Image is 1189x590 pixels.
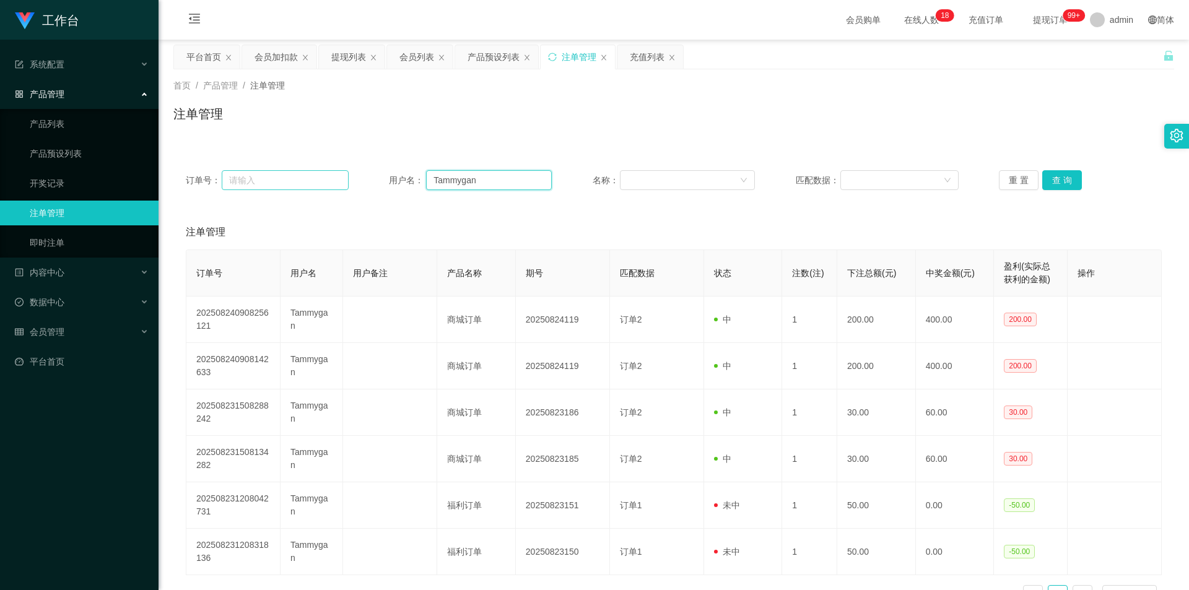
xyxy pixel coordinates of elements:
p: 8 [945,9,949,22]
span: 用户备注 [353,268,388,278]
i: 图标: down [740,176,747,185]
td: 1 [782,297,837,343]
button: 重 置 [999,170,1039,190]
td: 50.00 [837,482,916,529]
span: 未中 [714,547,740,557]
span: 首页 [173,80,191,90]
div: 平台首页 [186,45,221,69]
td: 50.00 [837,529,916,575]
span: 200.00 [1004,359,1037,373]
i: 图标: close [225,54,232,61]
span: -50.00 [1004,498,1035,512]
span: 在线人数 [898,15,945,24]
div: 提现列表 [331,45,366,69]
span: 提现订单 [1027,15,1074,24]
td: 1 [782,482,837,529]
td: 20250824119 [516,297,610,343]
i: 图标: close [370,54,377,61]
td: 20250823151 [516,482,610,529]
span: 产品名称 [447,268,482,278]
i: 图标: close [302,54,309,61]
span: 数据中心 [15,297,64,307]
td: 1 [782,389,837,436]
p: 1 [941,9,945,22]
sup: 18 [936,9,954,22]
i: 图标: sync [548,53,557,61]
td: 202508231508134282 [186,436,281,482]
span: 200.00 [1004,313,1037,326]
a: 图标: dashboard平台首页 [15,349,149,374]
span: 操作 [1078,268,1095,278]
span: / [243,80,245,90]
td: 400.00 [916,343,995,389]
td: Tammygan [281,389,343,436]
i: 图标: down [944,176,951,185]
span: 订单2 [620,454,642,464]
div: 会员列表 [399,45,434,69]
i: 图标: close [600,54,608,61]
td: Tammygan [281,529,343,575]
td: 202508231208042731 [186,482,281,529]
td: 0.00 [916,482,995,529]
h1: 注单管理 [173,105,223,123]
i: 图标: close [668,54,676,61]
span: 会员管理 [15,327,64,337]
span: 订单号 [196,268,222,278]
div: 会员加扣款 [255,45,298,69]
span: 系统配置 [15,59,64,69]
td: 202508240908256121 [186,297,281,343]
div: 产品预设列表 [468,45,520,69]
td: 福利订单 [437,482,516,529]
i: 图标: close [523,54,531,61]
a: 产品预设列表 [30,141,149,166]
span: 订单2 [620,407,642,417]
span: 未中 [714,500,740,510]
td: 30.00 [837,389,916,436]
input: 请输入 [222,170,348,190]
td: 60.00 [916,389,995,436]
div: 注单管理 [562,45,596,69]
div: 充值列表 [630,45,664,69]
span: 中 [714,454,731,464]
td: 商城订单 [437,343,516,389]
span: 中 [714,315,731,324]
span: 充值订单 [962,15,1009,24]
span: 下注总额(元) [847,268,896,278]
span: 盈利(实际总获利的金额) [1004,261,1050,284]
span: -50.00 [1004,545,1035,558]
i: 图标: setting [1170,129,1183,142]
td: 福利订单 [437,529,516,575]
td: 400.00 [916,297,995,343]
span: 注单管理 [186,225,225,240]
td: 1 [782,343,837,389]
a: 即时注单 [30,230,149,255]
span: 中 [714,361,731,371]
td: 202508231508288242 [186,389,281,436]
td: 30.00 [837,436,916,482]
td: 202508240908142633 [186,343,281,389]
img: logo.9652507e.png [15,12,35,30]
span: 30.00 [1004,406,1032,419]
a: 开奖记录 [30,171,149,196]
td: 商城订单 [437,389,516,436]
i: 图标: table [15,328,24,336]
span: 中奖金额(元) [926,268,975,278]
i: 图标: profile [15,268,24,277]
td: 60.00 [916,436,995,482]
span: 产品管理 [15,89,64,99]
td: 20250823150 [516,529,610,575]
a: 工作台 [15,15,79,25]
td: 1 [782,436,837,482]
span: / [196,80,198,90]
i: 图标: appstore-o [15,90,24,98]
span: 状态 [714,268,731,278]
td: Tammygan [281,343,343,389]
td: 20250823186 [516,389,610,436]
span: 产品管理 [203,80,238,90]
span: 用户名 [290,268,316,278]
td: 商城订单 [437,436,516,482]
span: 订单1 [620,500,642,510]
span: 订单1 [620,547,642,557]
span: 订单号： [186,174,222,187]
span: 中 [714,407,731,417]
